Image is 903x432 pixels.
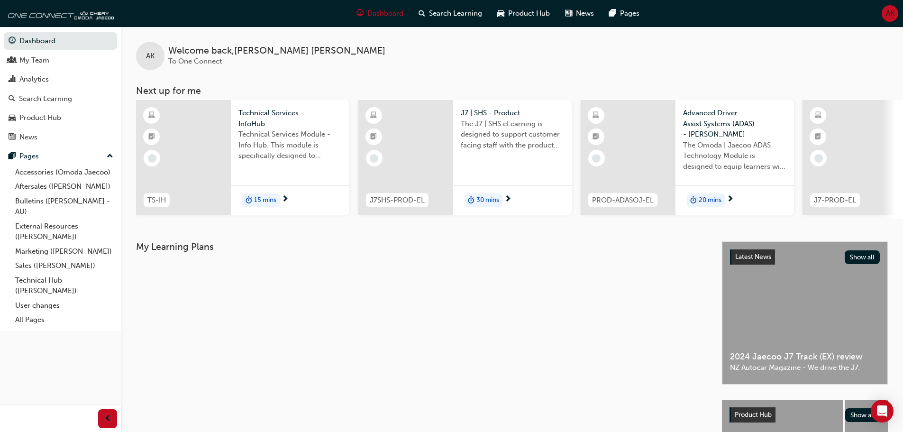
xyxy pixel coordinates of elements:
a: Product HubShow all [730,407,880,423]
span: next-icon [282,195,289,204]
span: car-icon [497,8,504,19]
span: Technical Services Module - Info Hub. This module is specifically designed to address the require... [238,129,342,161]
span: booktick-icon [148,131,155,143]
a: Analytics [4,71,117,88]
span: up-icon [107,150,113,163]
a: Accessories (Omoda Jaecoo) [11,165,117,180]
span: booktick-icon [815,131,821,143]
h3: Next up for me [121,85,903,96]
a: My Team [4,52,117,69]
span: news-icon [565,8,572,19]
span: To One Connect [168,57,222,65]
span: Search Learning [429,8,482,19]
a: Aftersales ([PERSON_NAME]) [11,179,117,194]
span: Advanced Driver Assist Systems (ADAS) - [PERSON_NAME] [683,108,786,140]
span: next-icon [504,195,511,204]
span: learningRecordVerb_NONE-icon [592,154,601,163]
span: The Omoda | Jaecoo ADAS Technology Module is designed to equip learners with essential knowledge ... [683,140,786,172]
div: Open Intercom Messenger [871,400,894,423]
span: next-icon [727,195,734,204]
span: AK [886,8,894,19]
span: learningResourceType_ELEARNING-icon [593,110,599,122]
span: people-icon [9,56,16,65]
button: Show all [845,408,881,422]
a: User changes [11,298,117,313]
span: learningResourceType_ELEARNING-icon [370,110,377,122]
span: prev-icon [104,413,111,425]
span: Latest News [735,253,771,261]
a: news-iconNews [557,4,602,23]
span: guage-icon [356,8,364,19]
a: search-iconSearch Learning [411,4,490,23]
div: News [19,132,37,143]
h3: My Learning Plans [136,241,707,252]
a: External Resources ([PERSON_NAME]) [11,219,117,244]
span: Product Hub [735,411,772,419]
span: Product Hub [508,8,550,19]
span: duration-icon [690,194,697,207]
button: Pages [4,147,117,165]
a: All Pages [11,313,117,327]
span: 2024 Jaecoo J7 Track (EX) review [730,351,880,362]
span: NZ Autocar Magazine - We drive the J7. [730,362,880,373]
span: Technical Services - InfoHub [238,108,342,129]
div: Pages [19,151,39,162]
button: Show all [845,250,880,264]
img: oneconnect [5,4,114,23]
a: guage-iconDashboard [349,4,411,23]
a: News [4,129,117,146]
span: duration-icon [246,194,252,207]
span: News [576,8,594,19]
a: Latest NewsShow all [730,249,880,265]
span: booktick-icon [593,131,599,143]
a: car-iconProduct Hub [490,4,557,23]
span: Pages [620,8,639,19]
span: 20 mins [699,195,721,206]
span: search-icon [9,95,15,103]
span: AK [146,51,155,62]
span: J7 | SHS - Product [461,108,564,119]
span: J7-PROD-EL [814,195,856,206]
a: PROD-ADASOJ-ELAdvanced Driver Assist Systems (ADAS) - [PERSON_NAME]The Omoda | Jaecoo ADAS Techno... [581,100,794,215]
span: pages-icon [9,152,16,161]
a: Bulletins ([PERSON_NAME] - AU) [11,194,117,219]
div: Analytics [19,74,49,85]
a: J7SHS-PROD-ELJ7 | SHS - ProductThe J7 | SHS eLearning is designed to support customer facing staf... [358,100,572,215]
span: pages-icon [609,8,616,19]
a: Product Hub [4,109,117,127]
span: learningResourceType_ELEARNING-icon [148,110,155,122]
span: car-icon [9,114,16,122]
span: duration-icon [468,194,474,207]
span: chart-icon [9,75,16,84]
span: booktick-icon [370,131,377,143]
a: Sales ([PERSON_NAME]) [11,258,117,273]
button: AK [882,5,898,22]
a: Latest NewsShow all2024 Jaecoo J7 Track (EX) reviewNZ Autocar Magazine - We drive the J7. [722,241,888,385]
button: DashboardMy TeamAnalyticsSearch LearningProduct HubNews [4,30,117,147]
span: 30 mins [476,195,499,206]
span: 15 mins [254,195,276,206]
span: learningRecordVerb_NONE-icon [370,154,378,163]
div: Search Learning [19,93,72,104]
a: pages-iconPages [602,4,647,23]
a: Marketing ([PERSON_NAME]) [11,244,117,259]
div: My Team [19,55,49,66]
span: The J7 | SHS eLearning is designed to support customer facing staff with the product and sales in... [461,119,564,151]
span: search-icon [419,8,425,19]
span: learningRecordVerb_NONE-icon [814,154,823,163]
a: Technical Hub ([PERSON_NAME]) [11,273,117,298]
a: TS-IHTechnical Services - InfoHubTechnical Services Module - Info Hub. This module is specificall... [136,100,349,215]
span: TS-IH [147,195,166,206]
span: guage-icon [9,37,16,46]
span: learningRecordVerb_NONE-icon [148,154,156,163]
a: Search Learning [4,90,117,108]
span: PROD-ADASOJ-EL [592,195,654,206]
span: J7SHS-PROD-EL [370,195,425,206]
span: news-icon [9,133,16,142]
span: Welcome back , [PERSON_NAME] [PERSON_NAME] [168,46,385,56]
span: Dashboard [367,8,403,19]
span: learningResourceType_ELEARNING-icon [815,110,821,122]
div: Product Hub [19,112,61,123]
